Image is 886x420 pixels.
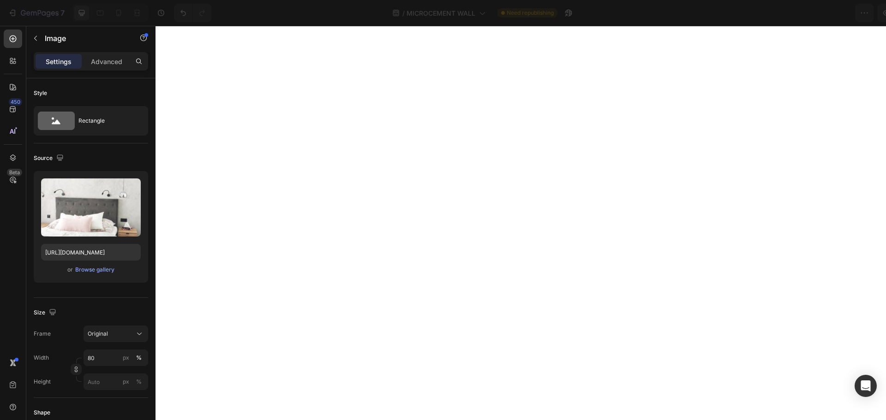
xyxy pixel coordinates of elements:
input: px% [84,373,148,390]
div: Open Intercom Messenger [855,375,877,397]
div: Beta [7,169,22,176]
p: Settings [46,57,72,66]
p: 7 [60,7,65,18]
img: preview-image [41,178,141,237]
span: MICROCEMENT WALL [407,8,475,18]
div: Publish [832,8,856,18]
div: % [136,354,142,362]
div: Source [34,152,66,165]
div: Shape [34,408,50,417]
span: Original [88,330,108,338]
div: Size [34,307,58,319]
div: Browse gallery [75,266,114,274]
input: https://example.com/image.jpg [41,244,141,260]
span: Need republishing [507,9,554,17]
div: 450 [9,98,22,106]
button: Save [790,4,821,22]
button: % [120,376,132,387]
div: Undo/Redo [174,4,211,22]
button: 7 [4,4,69,22]
button: Original [84,325,148,342]
button: % [120,352,132,363]
label: Frame [34,330,51,338]
div: px [123,378,129,386]
div: Rectangle [78,110,135,131]
button: px [133,352,144,363]
button: Publish [825,4,863,22]
span: Save [798,9,814,17]
button: px [133,376,144,387]
label: Height [34,378,51,386]
label: Width [34,354,49,362]
button: Browse gallery [75,265,115,274]
div: Style [34,89,47,97]
span: / [402,8,405,18]
div: px [123,354,129,362]
p: Image [45,33,123,44]
p: Advanced [91,57,122,66]
span: or [67,264,73,275]
input: px% [84,349,148,366]
iframe: Design area [156,26,886,420]
div: % [136,378,142,386]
